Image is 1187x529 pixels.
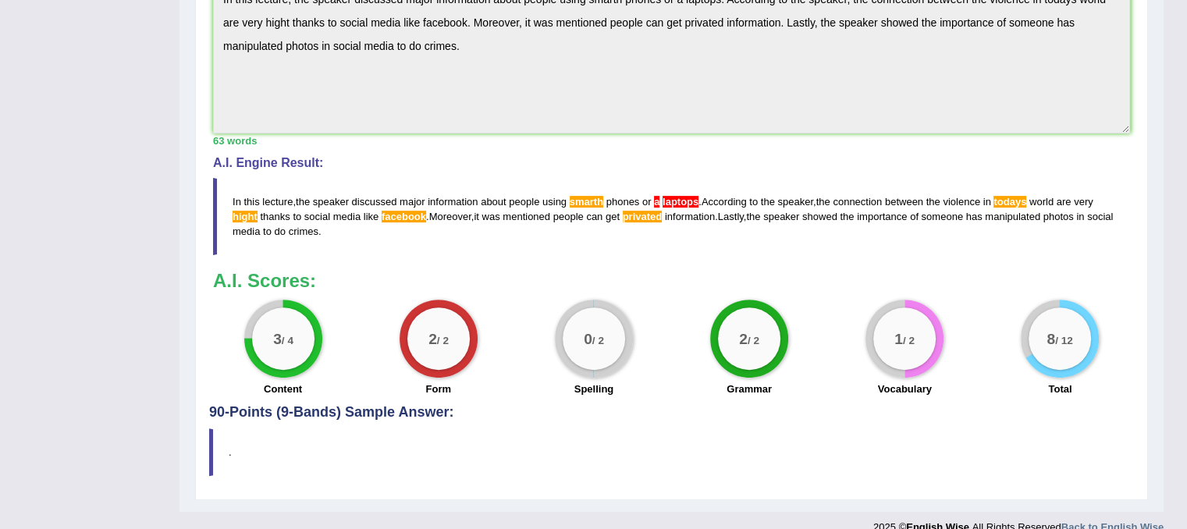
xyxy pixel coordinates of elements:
[592,334,604,346] small: / 2
[921,211,962,222] span: someone
[509,196,539,208] span: people
[623,211,663,222] span: Possible spelling mistake found. (did you mean: private)
[1055,334,1073,346] small: / 12
[275,225,286,237] span: do
[833,196,882,208] span: connection
[739,329,748,346] big: 2
[926,196,940,208] span: the
[233,211,258,222] span: Possible spelling mistake found. (did you mean: high)
[382,211,426,222] span: Possible spelling mistake found. (did you mean: Facebook)
[802,211,837,222] span: showed
[748,334,759,346] small: / 2
[428,196,478,208] span: information
[761,196,775,208] span: the
[481,196,506,208] span: about
[985,211,1040,222] span: manipulated
[606,211,620,222] span: get
[659,196,663,208] span: The plural noun “laptops” cannot be used with the article “a”. Did you mean “a laptop” or “laptops”?
[584,329,592,346] big: 0
[474,211,479,222] span: it
[262,196,293,208] span: lecture
[763,211,799,222] span: speaker
[574,382,614,396] label: Spelling
[586,211,602,222] span: can
[281,334,293,346] small: / 4
[894,329,903,346] big: 1
[903,334,915,346] small: / 2
[1043,211,1074,222] span: photos
[482,211,500,222] span: was
[993,196,1026,208] span: It seems that a possessive apostrophe is missing. (did you mean: today's)
[213,178,1130,255] blockquote: , . , . , . , .
[1057,196,1071,208] span: are
[840,211,854,222] span: the
[606,196,640,208] span: phones
[503,211,550,222] span: mentioned
[542,196,567,208] span: using
[943,196,980,208] span: violence
[553,211,584,222] span: people
[260,211,290,222] span: thanks
[966,211,983,222] span: has
[749,196,758,208] span: to
[437,334,449,346] small: / 2
[233,196,241,208] span: In
[333,211,361,222] span: media
[428,329,437,346] big: 2
[263,225,272,237] span: to
[213,156,1130,170] h4: A.I. Engine Result:
[313,196,349,208] span: speaker
[425,382,451,396] label: Form
[885,196,923,208] span: between
[1087,211,1113,222] span: social
[429,211,471,222] span: Moreover
[296,196,310,208] span: the
[304,211,330,222] span: social
[983,196,991,208] span: in
[400,196,425,208] span: major
[1047,329,1056,346] big: 8
[352,196,397,208] span: discussed
[213,133,1130,148] div: 63 words
[857,211,907,222] span: importance
[570,196,603,208] span: Possible spelling mistake found. (did you mean: smart)
[1029,196,1054,208] span: world
[209,428,1134,476] blockquote: .
[702,196,747,208] span: According
[910,211,919,222] span: of
[364,211,379,222] span: like
[727,382,772,396] label: Grammar
[1074,196,1093,208] span: very
[213,270,316,291] b: A.I. Scores:
[243,196,259,208] span: this
[878,382,932,396] label: Vocabulary
[718,211,744,222] span: Lastly
[777,196,813,208] span: speaker
[264,382,302,396] label: Content
[289,225,318,237] span: crimes
[293,211,301,222] span: to
[233,225,260,237] span: media
[1048,382,1071,396] label: Total
[665,211,715,222] span: information
[1076,211,1084,222] span: in
[273,329,282,346] big: 3
[654,196,659,208] span: The plural noun “laptops” cannot be used with the article “a”. Did you mean “a laptop” or “laptops”?
[746,211,760,222] span: the
[642,196,652,208] span: or
[663,196,698,208] span: The plural noun “laptops” cannot be used with the article “a”. Did you mean “a laptop” or “laptops”?
[816,196,830,208] span: the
